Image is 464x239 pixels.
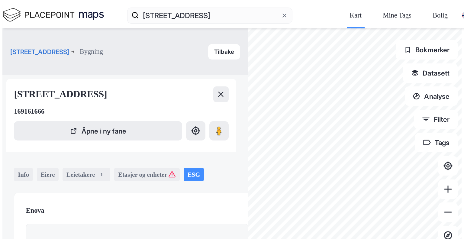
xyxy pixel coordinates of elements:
[63,168,110,181] div: Leietakere
[434,210,464,239] div: Kontrollprogram for chat
[415,133,458,152] button: Tags
[396,40,458,60] button: Bokmerker
[405,86,458,106] button: Analyse
[37,168,59,181] div: Eiere
[434,210,464,239] iframe: Chat Widget
[414,110,458,129] button: Filter
[14,106,44,117] div: 169161666
[14,121,182,140] button: Åpne i ny fane
[97,170,107,179] div: 1
[14,168,33,181] div: Info
[184,168,204,181] div: ESG
[10,47,71,57] button: [STREET_ADDRESS]
[208,44,240,60] button: Tilbake
[403,63,458,83] button: Datasett
[433,10,448,21] div: Bolig
[350,10,362,21] div: Kart
[383,10,411,21] div: Mine Tags
[14,86,109,102] div: [STREET_ADDRESS]
[118,170,176,179] div: Etasjer og enheter
[80,46,103,57] div: Bygning
[26,205,44,216] div: Enova
[2,7,104,24] img: logo.f888ab2527a4732fd821a326f86c7f29.svg
[139,6,281,25] input: Søk på adresse, matrikkel, gårdeiere, leietakere eller personer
